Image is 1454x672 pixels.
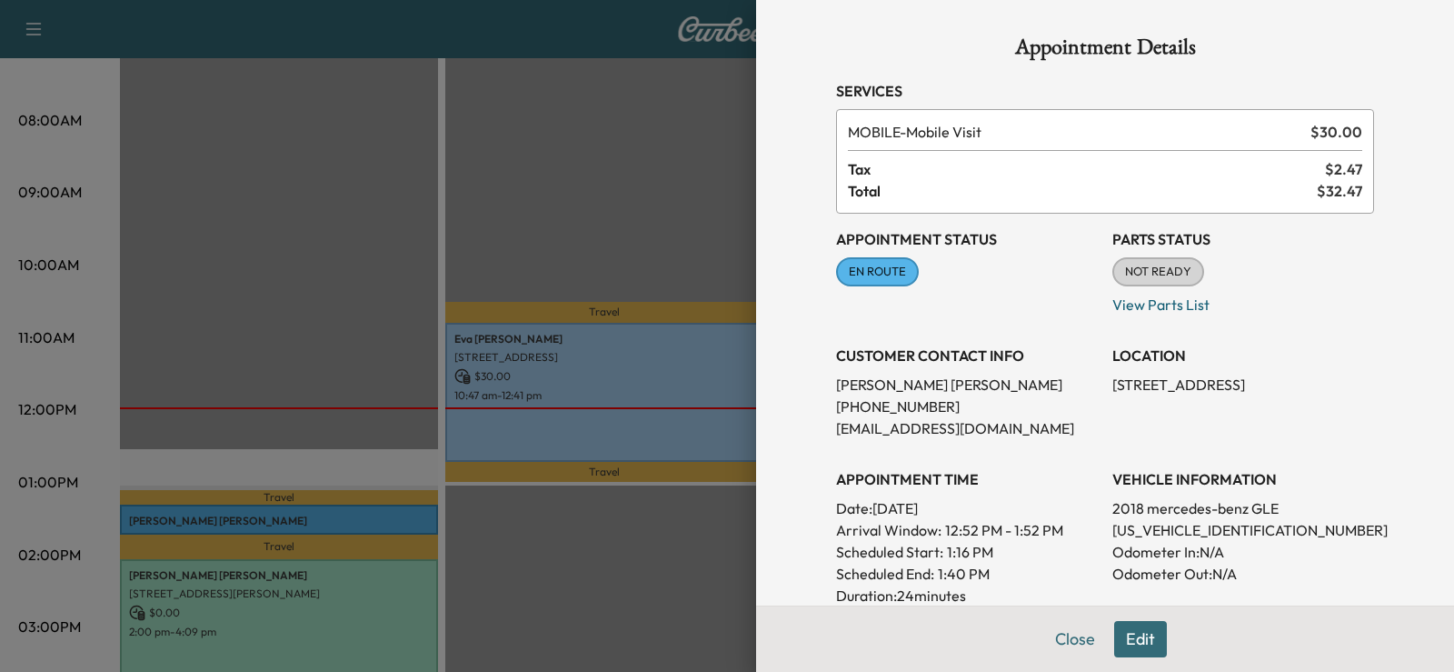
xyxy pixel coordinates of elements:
p: Scheduled End: [836,563,934,585]
h3: Services [836,80,1374,102]
span: EN ROUTE [838,263,917,281]
p: Scheduled Start: [836,541,943,563]
p: Date: [DATE] [836,497,1098,519]
p: Arrival Window: [836,519,1098,541]
p: Duration: 24 minutes [836,585,1098,607]
h1: Appointment Details [836,36,1374,65]
span: Mobile Visit [848,121,1303,143]
span: $ 30.00 [1310,121,1362,143]
span: Total [848,180,1317,202]
p: [EMAIL_ADDRESS][DOMAIN_NAME] [836,417,1098,439]
h3: Appointment Status [836,228,1098,250]
span: 12:52 PM - 1:52 PM [945,519,1063,541]
p: [STREET_ADDRESS] [1112,374,1374,396]
span: $ 2.47 [1325,158,1362,180]
p: 1:16 PM [947,541,993,563]
span: NOT READY [1114,263,1202,281]
h3: LOCATION [1112,345,1374,366]
p: [US_VEHICLE_IDENTIFICATION_NUMBER] [1112,519,1374,541]
p: Odometer Out: N/A [1112,563,1374,585]
h3: Parts Status [1112,228,1374,250]
button: Edit [1114,621,1167,657]
p: View Parts List [1112,286,1374,316]
p: 2018 mercedes-benz GLE [1112,497,1374,519]
h3: VEHICLE INFORMATION [1112,468,1374,490]
p: [PHONE_NUMBER] [836,396,1098,417]
p: [PERSON_NAME] [PERSON_NAME] [836,374,1098,396]
span: Tax [848,158,1325,180]
p: 1:40 PM [938,563,990,585]
h3: CUSTOMER CONTACT INFO [836,345,1098,366]
h3: APPOINTMENT TIME [836,468,1098,490]
p: Odometer In: N/A [1112,541,1374,563]
span: $ 32.47 [1317,180,1362,202]
button: Close [1043,621,1107,657]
